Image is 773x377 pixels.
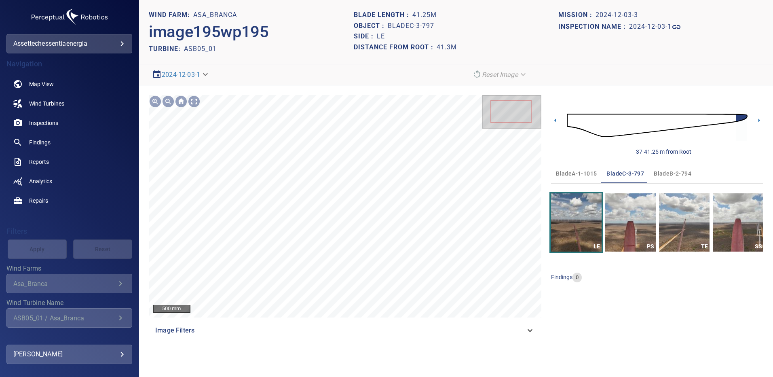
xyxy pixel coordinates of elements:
[149,22,269,42] h2: image195wp195
[29,6,110,28] img: assettechessentiaenergia-logo
[162,71,200,78] a: 2024-12-03-1
[558,23,629,31] h1: Inspection name :
[6,94,132,113] a: windturbines noActive
[646,241,656,252] div: PS
[6,133,132,152] a: findings noActive
[606,169,644,179] span: bladeC-3-797
[29,177,52,185] span: Analytics
[558,11,596,19] h1: Mission :
[13,348,125,361] div: [PERSON_NAME]
[6,60,132,68] h4: Navigation
[175,95,188,108] div: Go home
[162,95,175,108] div: Zoom out
[629,22,681,32] a: 2024-12-03-1
[6,300,132,306] label: Wind Turbine Name
[149,11,193,19] h1: WIND FARM:
[149,321,541,340] div: Image Filters
[29,80,54,88] span: Map View
[482,71,518,78] em: Reset Image
[6,172,132,191] a: analytics noActive
[377,33,385,40] h1: LE
[713,193,763,252] a: SS
[437,44,457,51] h1: 41.3m
[412,11,437,19] h1: 41.25m
[6,265,132,272] label: Wind Farms
[29,119,58,127] span: Inspections
[149,95,162,108] div: Zoom in
[6,113,132,133] a: inspections noActive
[184,45,217,53] h2: ASB05_01
[556,169,597,179] span: bladeA-1-1015
[354,44,437,51] h1: Distance from root :
[354,22,388,30] h1: Object :
[155,326,525,335] span: Image Filters
[605,193,655,252] a: PS
[699,241,710,252] div: TE
[551,193,602,252] a: LE
[659,193,710,252] a: TE
[29,138,51,146] span: Findings
[149,68,213,82] div: 2024-12-03-1
[13,314,116,322] div: ASB05_01 / Asa_Branca
[753,241,763,252] div: SS
[388,22,434,30] h1: bladeC-3-797
[354,33,377,40] h1: Side :
[551,274,572,280] span: findings
[6,191,132,210] a: repairs noActive
[29,100,64,108] span: Wind Turbines
[193,11,237,19] h1: Asa_Branca
[354,11,412,19] h1: Blade length :
[13,37,125,50] div: assettechessentiaenergia
[469,68,531,82] div: Reset Image
[654,169,691,179] span: bladeB-2-794
[572,274,582,282] span: 0
[29,158,49,166] span: Reports
[13,280,116,288] div: Asa_Branca
[629,23,672,31] h1: 2024-12-03-1
[596,11,638,19] h1: 2024-12-03-3
[6,74,132,94] a: map noActive
[29,197,48,205] span: Repairs
[6,152,132,172] a: reports noActive
[188,95,201,108] div: Toggle full page
[149,45,184,53] h2: TURBINE:
[6,34,132,53] div: assettechessentiaenergia
[591,241,602,252] div: LE
[6,308,132,328] div: Wind Turbine Name
[6,274,132,293] div: Wind Farms
[6,227,132,235] h4: Filters
[636,148,691,156] div: 37-41.25 m from Root
[567,104,748,147] img: d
